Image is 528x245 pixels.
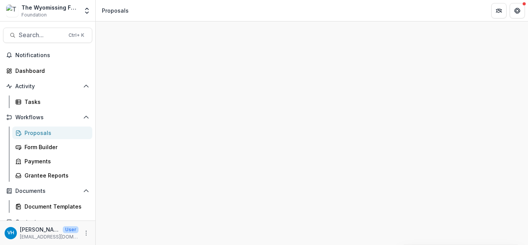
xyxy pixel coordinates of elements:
[15,67,86,75] div: Dashboard
[21,12,47,18] span: Foundation
[15,188,80,194] span: Documents
[7,230,14,235] div: Valeri Harteg
[20,225,60,233] p: [PERSON_NAME]
[25,143,86,151] div: Form Builder
[15,83,80,90] span: Activity
[12,95,92,108] a: Tasks
[3,49,92,61] button: Notifications
[19,31,64,39] span: Search...
[25,157,86,165] div: Payments
[12,200,92,213] a: Document Templates
[3,185,92,197] button: Open Documents
[21,3,78,12] div: The Wyomissing Foundation
[6,5,18,17] img: The Wyomissing Foundation
[3,28,92,43] button: Search...
[67,31,86,39] div: Ctrl + K
[15,219,80,225] span: Contacts
[63,226,78,233] p: User
[25,129,86,137] div: Proposals
[82,3,92,18] button: Open entity switcher
[510,3,525,18] button: Get Help
[12,127,92,139] a: Proposals
[12,155,92,168] a: Payments
[25,98,86,106] div: Tasks
[3,64,92,77] a: Dashboard
[15,114,80,121] span: Workflows
[82,229,91,238] button: More
[3,80,92,92] button: Open Activity
[102,7,129,15] div: Proposals
[25,202,86,210] div: Document Templates
[3,111,92,123] button: Open Workflows
[12,141,92,153] a: Form Builder
[15,52,89,59] span: Notifications
[12,169,92,182] a: Grantee Reports
[3,216,92,228] button: Open Contacts
[25,171,86,179] div: Grantee Reports
[99,5,132,16] nav: breadcrumb
[491,3,507,18] button: Partners
[20,233,78,240] p: [EMAIL_ADDRESS][DOMAIN_NAME]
